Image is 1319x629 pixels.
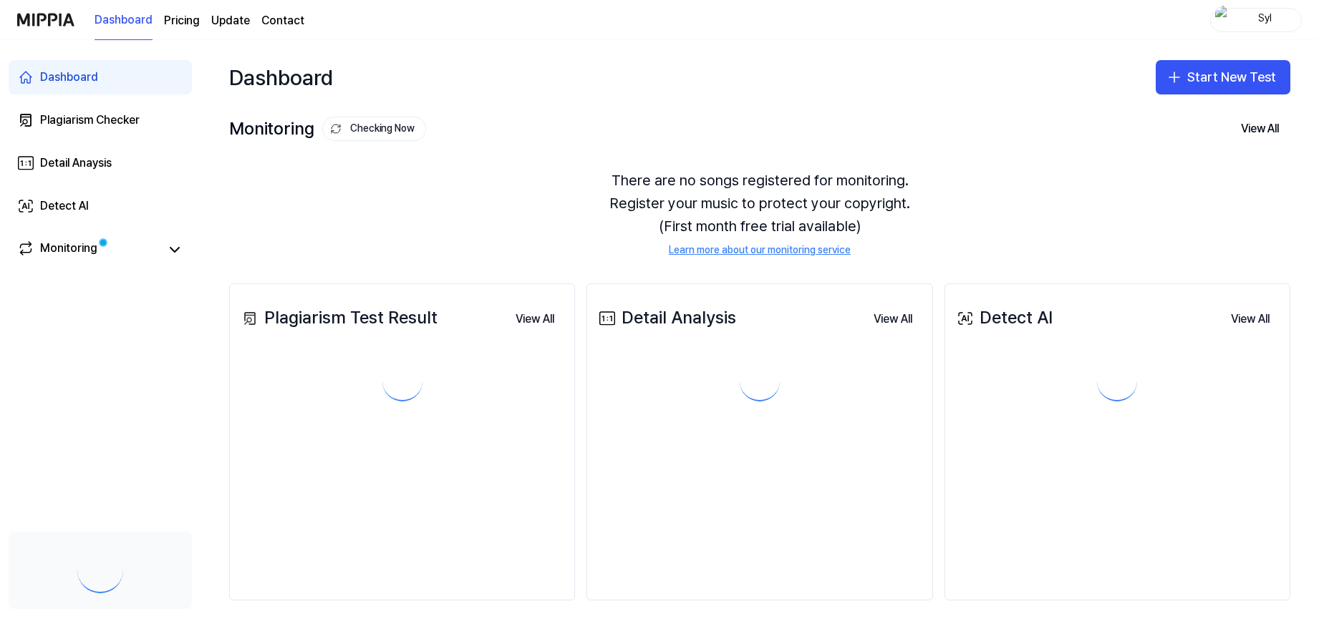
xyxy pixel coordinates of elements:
a: Dashboard [95,1,153,40]
a: Learn more about our monitoring service [669,243,851,258]
button: View All [504,305,566,333]
a: Plagiarism Checker [9,103,192,137]
div: Plagiarism Test Result [238,304,438,331]
a: Dashboard [9,60,192,94]
div: Plagiarism Checker [40,112,140,129]
button: View All [1219,305,1281,333]
div: Detail Analysis [596,304,736,331]
a: View All [862,303,924,333]
a: Contact [261,12,304,29]
a: Detail Anaysis [9,146,192,180]
div: Detail Anaysis [40,155,112,172]
div: Dashboard [40,69,98,86]
a: View All [1219,303,1281,333]
div: Detect AI [954,304,1053,331]
div: Detect AI [40,198,89,215]
button: View All [862,305,924,333]
button: View All [1229,114,1290,143]
a: Update [211,12,250,29]
div: There are no songs registered for monitoring. Register your music to protect your copyright. (Fir... [229,152,1290,275]
img: profile [1215,6,1232,34]
button: profileSyl [1210,8,1302,32]
div: Monitoring [40,240,97,260]
a: Detect AI [9,189,192,223]
button: Checking Now [322,117,426,141]
div: Dashboard [229,54,333,100]
button: Start New Test [1156,60,1290,94]
a: Monitoring [17,240,160,260]
a: View All [504,303,566,333]
a: Pricing [164,12,200,29]
div: Syl [1237,11,1293,27]
div: Monitoring [229,115,426,142]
